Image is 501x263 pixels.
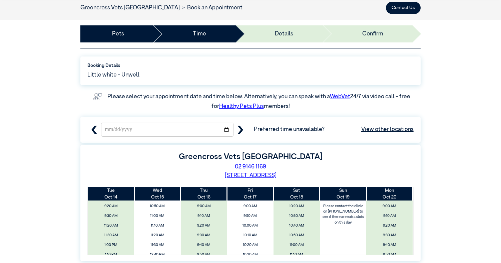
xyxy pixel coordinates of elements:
span: 11:00 AM [276,241,318,249]
span: 10:20 AM [229,241,272,249]
span: 10:30 AM [229,251,272,259]
li: Book an Appointment [180,4,242,12]
span: 9:30 AM [90,212,132,220]
span: 11:00 AM [136,212,178,220]
span: 10:10 AM [229,231,272,240]
span: 9:10 AM [182,212,225,220]
label: Please select your appointment date and time below. Alternatively, you can speak with a 24/7 via ... [107,94,411,110]
span: 11:30 AM [136,241,178,249]
th: Oct 20 [366,187,413,201]
span: 1:10 PM [90,251,132,259]
button: Contact Us [386,2,421,14]
a: Pets [112,30,124,38]
span: 11:10 AM [276,251,318,259]
span: 9:00 AM [368,202,411,211]
span: 9:00 AM [229,202,272,211]
a: [STREET_ADDRESS] [225,173,277,178]
a: Greencross Vets [GEOGRAPHIC_DATA] [80,5,180,11]
span: 10:50 AM [276,231,318,240]
th: Oct 19 [320,187,366,201]
span: 9:30 AM [368,231,411,240]
span: 9:20 AM [368,222,411,230]
span: 9:40 AM [182,241,225,249]
span: 9:20 AM [182,222,225,230]
span: Little white - Unwell [87,71,139,80]
span: 9:50 AM [368,251,411,259]
span: 10:20 AM [276,202,318,211]
span: 11:30 AM [90,231,132,240]
th: Oct 18 [274,187,320,201]
label: Greencross Vets [GEOGRAPHIC_DATA] [179,153,322,161]
span: 10:30 AM [276,212,318,220]
a: Healthy Pets Plus [219,104,264,109]
span: 10:40 AM [276,222,318,230]
a: 02 9146 1169 [235,164,266,170]
span: 10:50 AM [136,202,178,211]
span: 9:40 AM [368,241,411,249]
nav: breadcrumb [80,4,242,12]
th: Oct 14 [88,187,134,201]
th: Oct 16 [181,187,227,201]
span: 11:20 AM [90,222,132,230]
span: 12:40 PM [136,251,178,259]
th: Oct 15 [134,187,180,201]
span: 9:50 AM [182,251,225,259]
a: View other locations [361,125,414,134]
span: 11:10 AM [136,222,178,230]
span: 10:00 AM [229,222,272,230]
span: 9:50 AM [229,212,272,220]
a: Time [193,30,206,38]
span: 9:20 AM [90,202,132,211]
span: 9:30 AM [182,231,225,240]
label: Please contact the clinic on [PHONE_NUMBER] to see if there are extra slots on this day [321,202,366,227]
th: Oct 17 [227,187,274,201]
label: Booking Details [87,62,414,69]
span: 9:10 AM [368,212,411,220]
span: 11:20 AM [136,231,178,240]
img: vet [91,91,104,102]
span: Preferred time unavailable? [254,125,414,134]
a: WebVet [330,94,350,100]
span: 1:00 PM [90,241,132,249]
span: 9:00 AM [182,202,225,211]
